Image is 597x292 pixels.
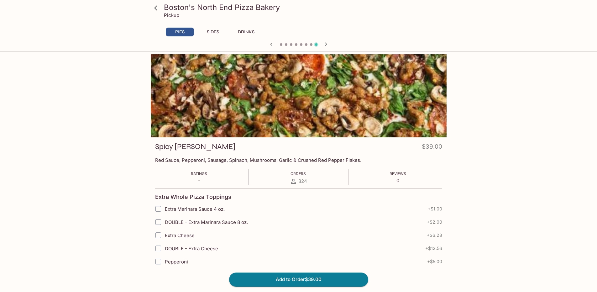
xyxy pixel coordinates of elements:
[428,206,442,211] span: + $1.00
[425,246,442,251] span: + $12.56
[298,178,307,184] span: 824
[191,171,207,176] span: Ratings
[165,232,195,238] span: Extra Cheese
[422,142,442,154] h4: $39.00
[164,12,179,18] p: Pickup
[151,54,447,137] div: Spicy Jenny
[191,178,207,183] p: -
[165,219,248,225] span: DOUBLE - Extra Marinara Sauce 8 oz.
[155,142,235,151] h3: Spicy [PERSON_NAME]
[390,171,406,176] span: Reviews
[390,178,406,183] p: 0
[427,220,442,225] span: + $2.00
[166,28,194,36] button: PIES
[165,259,188,265] span: Pepperoni
[427,259,442,264] span: + $5.00
[232,28,260,36] button: DRINKS
[165,246,218,252] span: DOUBLE - Extra Cheese
[165,206,225,212] span: Extra Marinara Sauce 4 oz.
[155,157,442,163] p: Red Sauce, Pepperoni, Sausage, Spinach, Mushrooms, Garlic & Crushed Red Pepper Flakes.
[291,171,306,176] span: Orders
[427,233,442,238] span: + $6.28
[155,194,231,200] h4: Extra Whole Pizza Toppings
[199,28,227,36] button: SIDES
[229,273,368,286] button: Add to Order$39.00
[164,3,444,12] h3: Boston's North End Pizza Bakery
